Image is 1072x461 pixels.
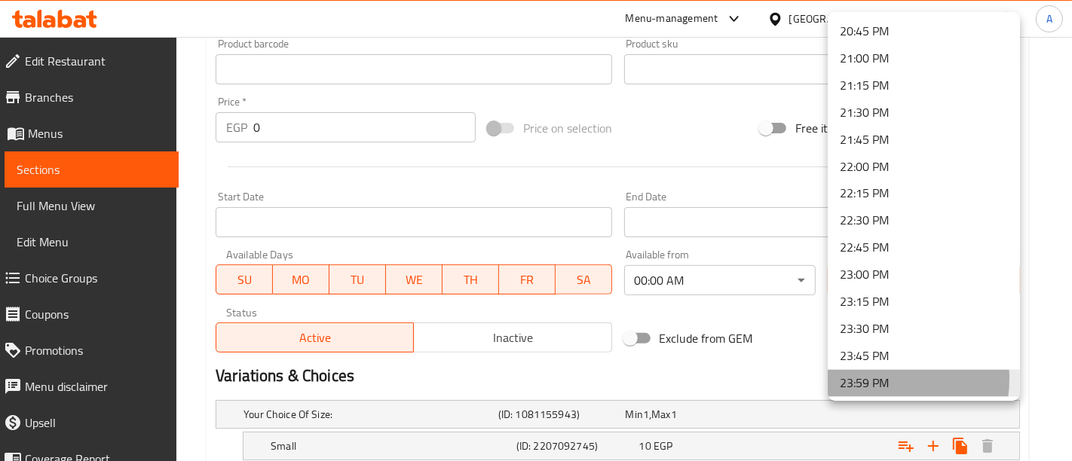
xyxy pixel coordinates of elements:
[828,126,1020,153] li: 21:45 PM
[828,207,1020,234] li: 22:30 PM
[828,234,1020,261] li: 22:45 PM
[828,99,1020,126] li: 21:30 PM
[828,289,1020,316] li: 23:15 PM
[828,153,1020,180] li: 22:00 PM
[828,72,1020,99] li: 21:15 PM
[828,17,1020,44] li: 20:45 PM
[828,370,1020,397] li: 23:59 PM
[828,261,1020,289] li: 23:00 PM
[828,44,1020,72] li: 21:00 PM
[828,343,1020,370] li: 23:45 PM
[828,180,1020,207] li: 22:15 PM
[828,316,1020,343] li: 23:30 PM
